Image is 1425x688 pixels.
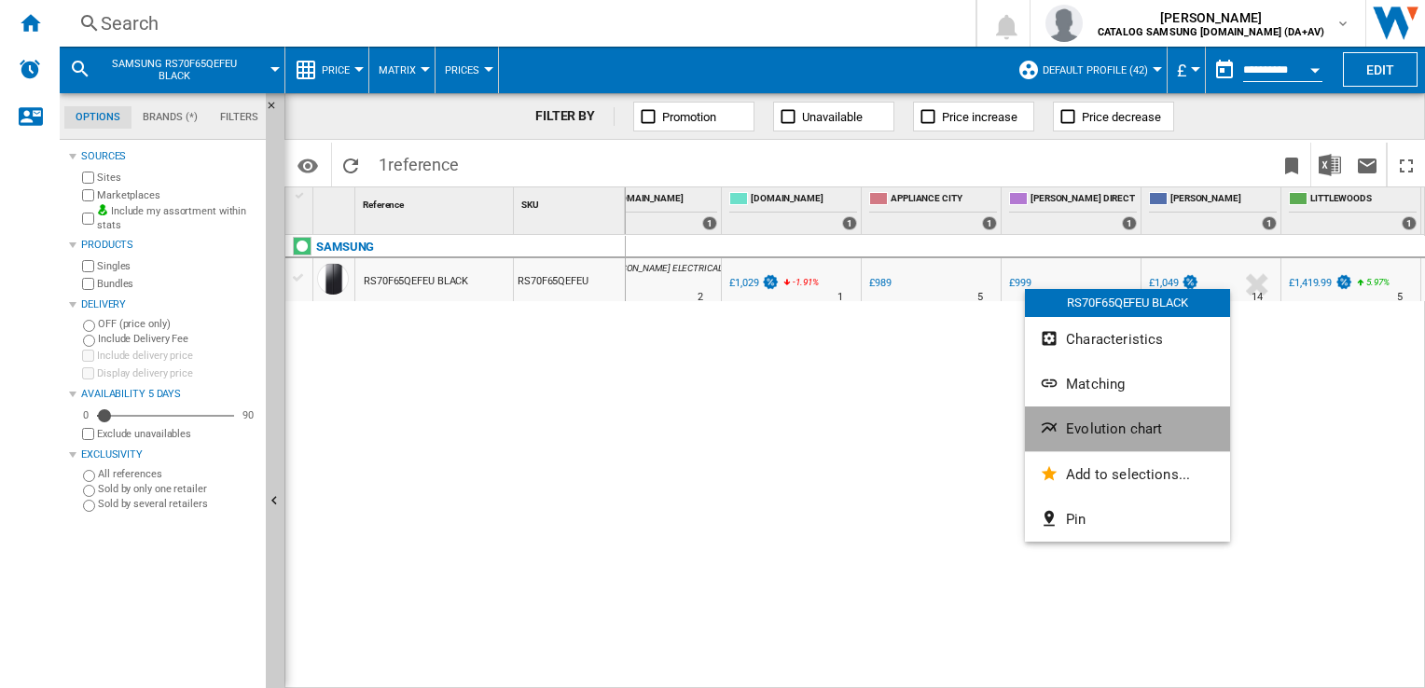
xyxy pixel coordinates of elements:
button: Evolution chart [1025,406,1230,451]
button: Characteristics [1025,317,1230,362]
span: Evolution chart [1066,420,1162,437]
span: Characteristics [1066,331,1163,348]
div: RS70F65QEFEU BLACK [1025,289,1230,317]
button: Pin... [1025,497,1230,542]
span: Matching [1066,376,1125,392]
button: Matching [1025,362,1230,406]
span: Pin [1066,511,1086,528]
span: Add to selections... [1066,466,1190,483]
button: Add to selections... [1025,452,1230,497]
